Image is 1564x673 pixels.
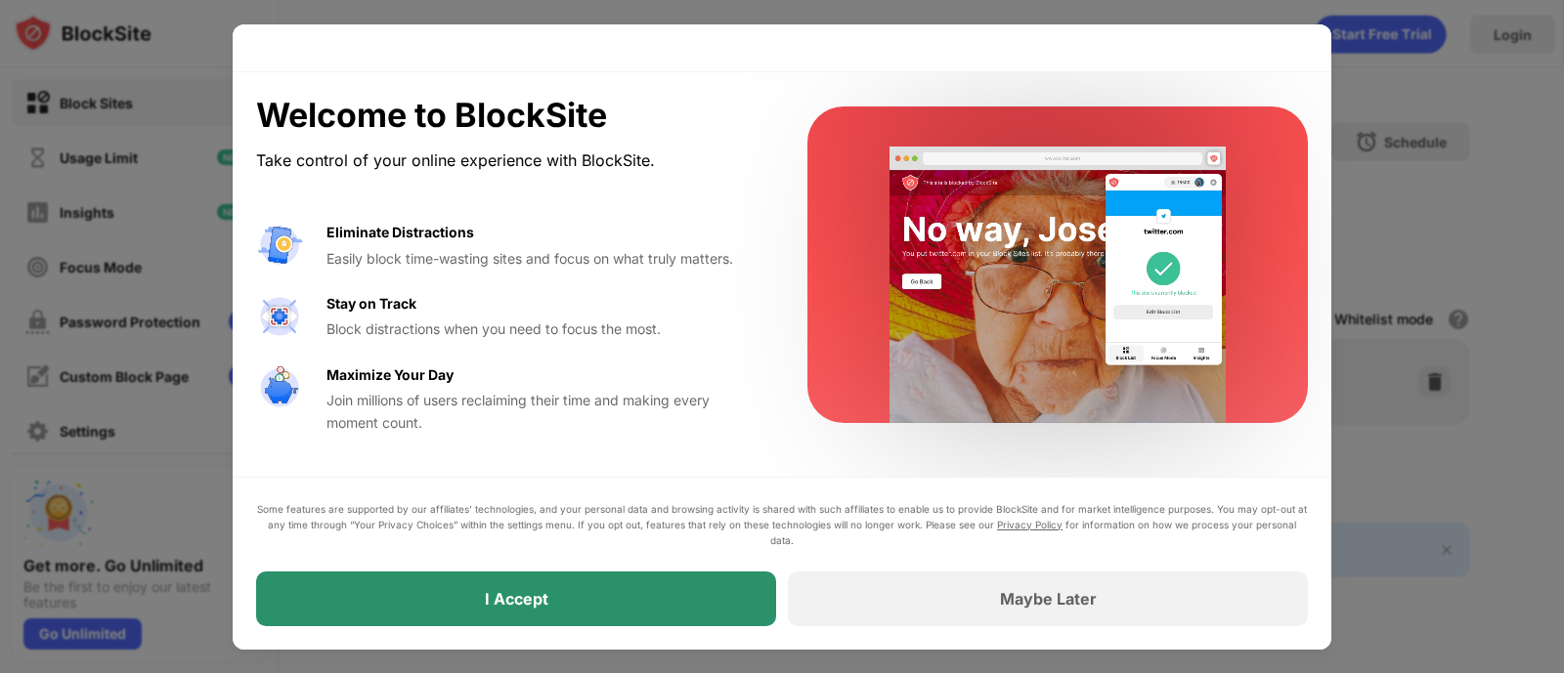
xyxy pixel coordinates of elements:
[256,364,303,411] img: value-safe-time.svg
[256,293,303,340] img: value-focus.svg
[485,589,548,609] div: I Accept
[326,293,416,315] div: Stay on Track
[1000,589,1097,609] div: Maybe Later
[326,390,760,434] div: Join millions of users reclaiming their time and making every moment count.
[256,147,760,175] div: Take control of your online experience with BlockSite.
[256,501,1308,548] div: Some features are supported by our affiliates’ technologies, and your personal data and browsing ...
[326,318,760,340] div: Block distractions when you need to focus the most.
[326,248,760,270] div: Easily block time-wasting sites and focus on what truly matters.
[326,222,474,243] div: Eliminate Distractions
[997,519,1063,530] a: Privacy Policy
[326,364,454,386] div: Maximize Your Day
[256,96,760,136] div: Welcome to BlockSite
[256,222,303,269] img: value-avoid-distractions.svg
